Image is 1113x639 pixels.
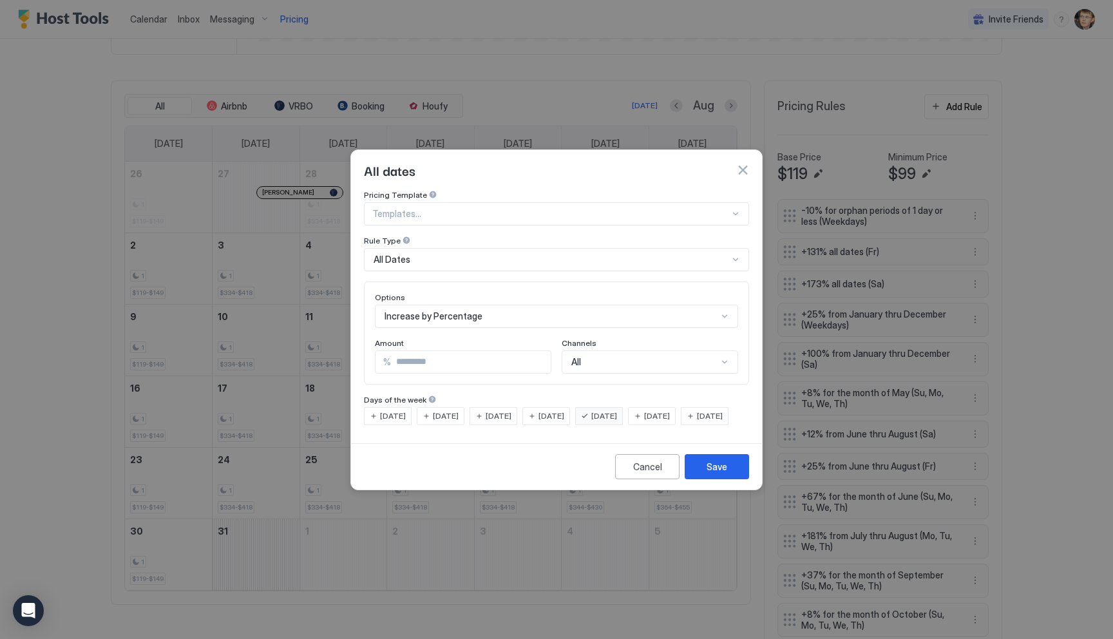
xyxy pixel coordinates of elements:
span: [DATE] [538,410,564,422]
span: All [571,356,581,368]
div: Open Intercom Messenger [13,595,44,626]
span: [DATE] [486,410,511,422]
span: Amount [375,338,404,348]
div: Save [707,460,727,473]
div: Cancel [633,460,662,473]
button: Save [685,454,749,479]
span: [DATE] [644,410,670,422]
span: [DATE] [591,410,617,422]
span: All Dates [374,254,410,265]
span: [DATE] [697,410,723,422]
span: Increase by Percentage [385,310,482,322]
span: % [383,356,391,368]
span: Rule Type [364,236,401,245]
button: Cancel [615,454,680,479]
input: Input Field [391,351,551,373]
span: Pricing Template [364,190,427,200]
span: [DATE] [433,410,459,422]
span: Options [375,292,405,302]
span: Channels [562,338,596,348]
span: All dates [364,160,415,180]
span: [DATE] [380,410,406,422]
span: Days of the week [364,395,426,405]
